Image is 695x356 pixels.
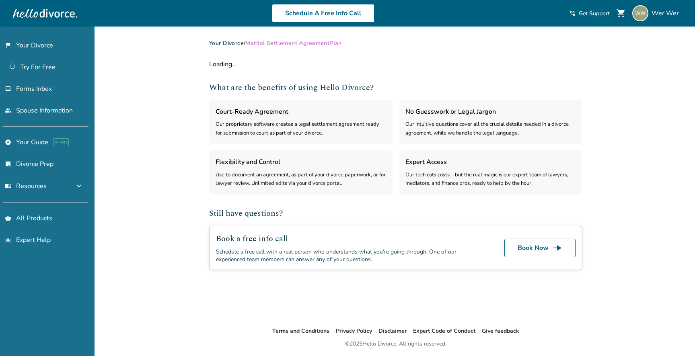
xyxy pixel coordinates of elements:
span: shopping_basket [5,215,11,221]
span: people [5,107,11,114]
li: Give feedback [482,326,519,336]
h3: Flexibility and Control [216,157,386,167]
span: menu_book [5,183,11,189]
div: Schedule a free call with a real person who understands what you’re going through. One of our exp... [216,248,485,263]
span: Marital Settlement Agreement Plan [245,39,341,47]
a: phone_in_talkGet Support [569,10,610,17]
a: Privacy Policy [336,327,372,335]
a: Schedule A Free Info Call [272,4,374,23]
a: Your Divorce [209,39,244,47]
span: explore [5,139,11,145]
a: Expert Code of Conduct [413,327,475,335]
span: groups [5,237,11,243]
span: inbox [5,86,11,92]
div: Use to document an agreement, as part of your divorce paperwork, or for lawyer review. Unlimited ... [216,171,386,188]
div: Our proprietary software creates a legal settlement agreement ready for submission to court as pa... [216,120,386,137]
h3: Court-Ready Agreement [216,106,386,117]
span: Forms Inbox [16,84,52,93]
h2: What are the benefits of using Hello Divorce? [209,82,582,94]
span: Wer Wer [652,9,682,18]
span: AI beta [53,138,69,146]
div: Our intuitive questions cover all the crucial details needed in a divorce agreement, while we han... [405,120,576,137]
h3: Expert Access [405,157,576,167]
div: Our tech cuts costs—but the real magic is our expert team of lawyers, mediators, and finance pros... [405,171,576,188]
iframe: Chat Widget [655,317,695,356]
img: wejrjwejrwer@hotmail.com [632,5,648,21]
span: expand_more [74,181,84,191]
span: list_alt_check [5,161,11,167]
li: Disclaimer [378,326,407,336]
div: / [209,39,582,47]
span: flag_2 [5,42,11,49]
span: phone_in_talk [569,10,576,16]
span: shopping_cart [616,8,626,18]
span: Resources [5,182,47,190]
span: line_end_arrow [553,243,562,253]
h2: Book a free info call [216,233,485,245]
h3: No Guesswork or Legal Jargon [405,106,576,117]
div: © 2025 Hello Divorce. All rights reserved. [345,339,446,349]
div: Loading... [209,60,582,69]
a: Book Nowline_end_arrow [504,239,576,257]
a: Terms and Conditions [272,327,329,335]
h2: Still have questions? [209,207,582,219]
span: Get Support [579,10,610,17]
